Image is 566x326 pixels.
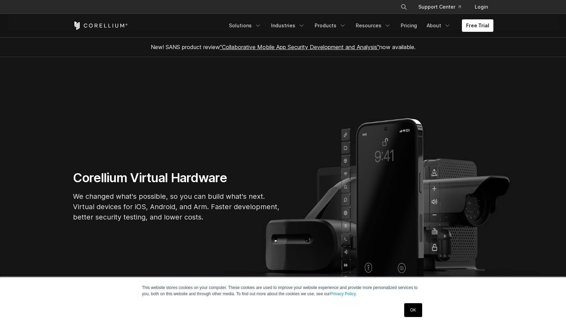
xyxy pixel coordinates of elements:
[142,285,424,297] p: This website stores cookies on your computer. These cookies are used to improve your website expe...
[310,19,350,32] a: Products
[352,19,395,32] a: Resources
[392,1,493,13] div: Navigation Menu
[398,1,410,13] button: Search
[397,19,421,32] a: Pricing
[469,1,493,13] a: Login
[220,44,379,50] a: "Collaborative Mobile App Security Development and Analysis"
[73,170,280,186] h1: Corellium Virtual Hardware
[423,19,455,32] a: About
[73,21,128,30] a: Corellium Home
[330,291,357,296] a: Privacy Policy.
[462,19,493,32] a: Free Trial
[225,19,266,32] a: Solutions
[267,19,309,32] a: Industries
[73,191,280,222] p: We changed what's possible, so you can build what's next. Virtual devices for iOS, Android, and A...
[413,1,466,13] a: Support Center
[151,44,416,50] span: New! SANS product review now available.
[225,19,493,32] div: Navigation Menu
[404,303,422,317] a: OK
